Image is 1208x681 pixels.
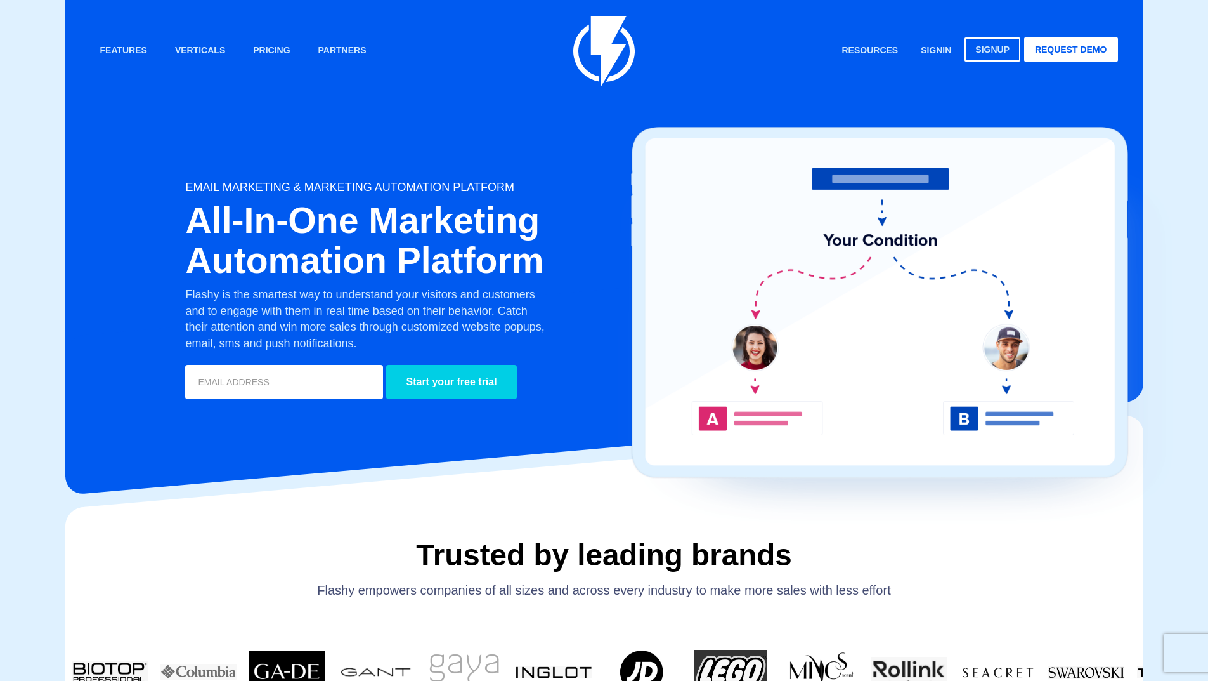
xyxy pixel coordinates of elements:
a: signin [911,37,961,65]
p: Flashy is the smartest way to understand your visitors and customers and to engage with them in r... [185,287,552,352]
h1: EMAIL MARKETING & MARKETING AUTOMATION PLATFORM [185,182,680,194]
h2: Trusted by leading brands [65,539,1143,572]
a: request demo [1024,37,1118,62]
input: EMAIL ADDRESS [185,365,383,399]
a: Verticals [166,37,235,65]
a: Resources [833,37,908,65]
h2: All-In-One Marketing Automation Platform [185,201,680,281]
a: signup [964,37,1020,62]
p: Flashy empowers companies of all sizes and across every industry to make more sales with less effort [65,581,1143,599]
a: Pricing [244,37,299,65]
input: Start your free trial [386,365,516,399]
a: Features [91,37,157,65]
a: Partners [309,37,376,65]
